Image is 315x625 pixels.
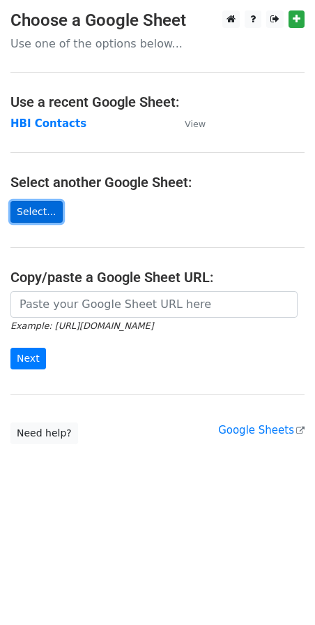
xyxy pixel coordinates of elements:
a: Need help? [10,422,78,444]
a: View [171,117,206,130]
iframe: Chat Widget [245,558,315,625]
p: Use one of the options below... [10,36,305,51]
a: HBI Contacts [10,117,86,130]
input: Paste your Google Sheet URL here [10,291,298,318]
small: Example: [URL][DOMAIN_NAME] [10,321,153,331]
h4: Use a recent Google Sheet: [10,94,305,110]
h4: Copy/paste a Google Sheet URL: [10,269,305,286]
a: Select... [10,201,63,223]
h4: Select another Google Sheet: [10,174,305,191]
small: View [185,119,206,129]
a: Google Sheets [218,424,305,436]
input: Next [10,348,46,369]
h3: Choose a Google Sheet [10,10,305,31]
